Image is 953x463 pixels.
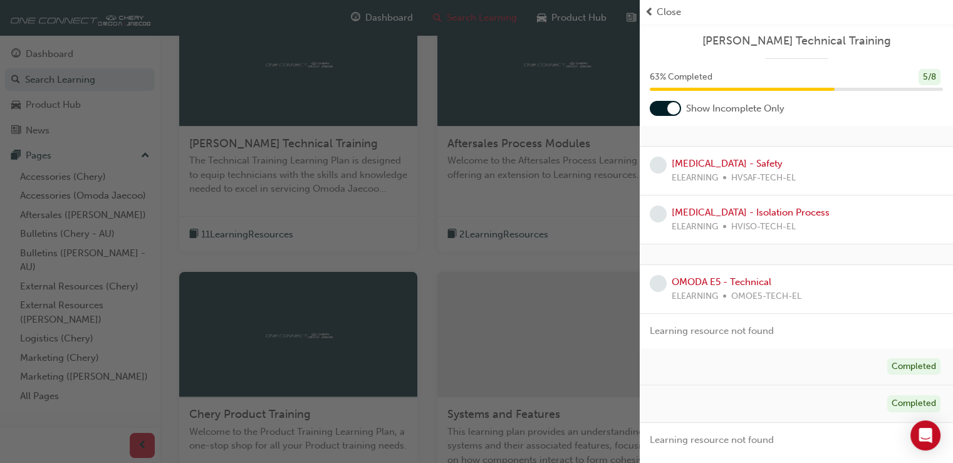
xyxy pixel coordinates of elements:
span: HVSAF-TECH-EL [731,171,796,185]
a: [MEDICAL_DATA] - Safety [672,158,783,169]
span: ELEARNING [672,220,718,234]
span: Close [657,5,681,19]
span: 63 % Completed [650,70,712,85]
span: HVISO-TECH-EL [731,220,796,234]
span: learningRecordVerb_NONE-icon [650,157,667,174]
span: ELEARNING [672,289,718,304]
button: prev-iconClose [645,5,948,19]
span: prev-icon [645,5,654,19]
span: learningRecordVerb_NONE-icon [650,275,667,292]
a: OMODA E5 - Technical [672,276,771,288]
a: [MEDICAL_DATA] - Isolation Process [672,207,830,218]
span: Learning resource not found [650,325,774,336]
span: Show Incomplete Only [686,101,784,116]
div: Open Intercom Messenger [910,420,940,450]
span: learningRecordVerb_NONE-icon [650,205,667,222]
span: Learning resource not found [650,434,774,445]
div: 5 / 8 [919,69,940,86]
span: OMOE5-TECH-EL [731,289,801,304]
div: Completed [887,358,940,375]
a: [PERSON_NAME] Technical Training [650,34,943,48]
span: ELEARNING [672,171,718,185]
div: Completed [887,395,940,412]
